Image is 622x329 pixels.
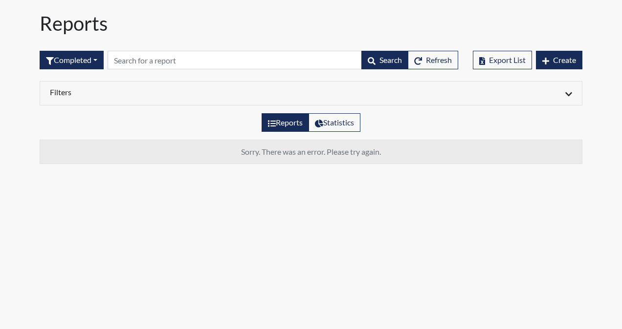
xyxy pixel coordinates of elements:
[108,51,362,69] input: Search by Registration ID, Interview Number, or Investigation Name.
[309,113,360,132] label: View statistics about completed interviews
[408,51,458,69] button: Refresh
[489,55,526,64] span: Export List
[553,55,576,64] span: Create
[50,87,304,97] h6: Filters
[40,12,582,35] h1: Reports
[379,55,402,64] span: Search
[40,140,582,164] td: Sorry. There was an error. Please try again.
[40,51,104,69] button: Completed
[536,51,582,69] button: Create
[473,51,532,69] button: Export List
[426,55,452,64] span: Refresh
[361,51,408,69] button: Search
[40,51,104,69] div: Filter by interview status
[43,87,579,99] div: Click to expand/collapse filters
[262,113,309,132] label: View the list of reports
